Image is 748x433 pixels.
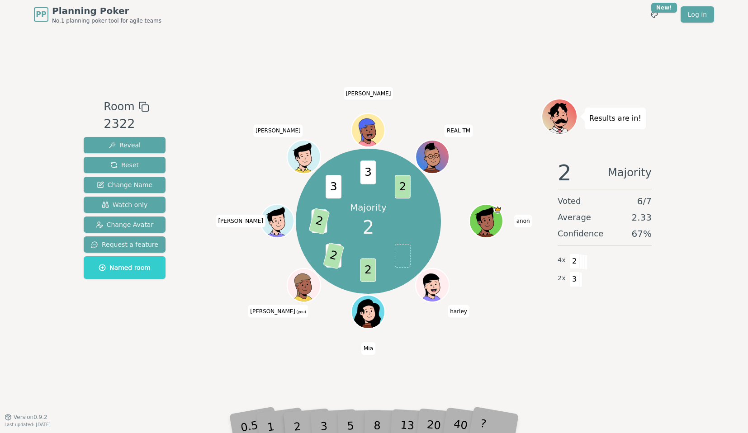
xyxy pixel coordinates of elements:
button: Version0.9.2 [5,414,47,421]
span: Click to change your name [448,305,469,318]
span: Click to change your name [514,215,532,227]
span: 2 [363,214,374,241]
span: Watch only [102,200,148,209]
span: Click to change your name [216,215,265,227]
span: Change Name [97,180,152,189]
span: Planning Poker [52,5,161,17]
span: 2 [309,207,330,235]
span: 2 [569,254,580,269]
button: Click to change your avatar [289,269,320,301]
span: Voted [558,195,581,207]
span: 67 % [632,227,652,240]
a: Log in [681,6,714,23]
span: Click to change your name [445,125,473,137]
span: 2 [558,162,572,184]
span: 3 [569,272,580,287]
button: Change Avatar [84,216,166,233]
span: Majority [608,162,652,184]
span: PP [36,9,46,20]
span: Reveal [109,141,141,150]
span: Reset [110,160,139,169]
span: Named room [99,263,151,272]
span: Request a feature [91,240,158,249]
span: 2 [323,242,345,269]
button: New! [646,6,663,23]
p: Results are in! [589,112,641,125]
span: Version 0.9.2 [14,414,47,421]
span: Room [104,99,134,115]
span: Click to change your name [248,305,308,318]
span: Confidence [558,227,603,240]
div: New! [651,3,677,13]
span: Click to change your name [253,125,303,137]
span: No.1 planning poker tool for agile teams [52,17,161,24]
span: Click to change your name [361,342,375,355]
button: Watch only [84,197,166,213]
span: 2 [360,258,376,282]
span: 2 [395,175,411,198]
button: Reset [84,157,166,173]
span: (you) [295,310,306,314]
span: 3 [326,175,342,198]
span: Click to change your name [344,87,393,100]
button: Named room [84,256,166,279]
div: 2322 [104,115,149,133]
a: PPPlanning PokerNo.1 planning poker tool for agile teams [34,5,161,24]
span: 2 x [558,273,566,283]
span: 4 x [558,255,566,265]
span: Last updated: [DATE] [5,422,51,427]
span: 3 [360,160,376,184]
button: Change Name [84,177,166,193]
span: 6 / 7 [637,195,652,207]
span: 2.33 [631,211,652,224]
p: Majority [350,201,387,214]
span: anon is the host [494,205,502,214]
span: Average [558,211,591,224]
button: Reveal [84,137,166,153]
button: Request a feature [84,236,166,253]
span: Change Avatar [96,220,154,229]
